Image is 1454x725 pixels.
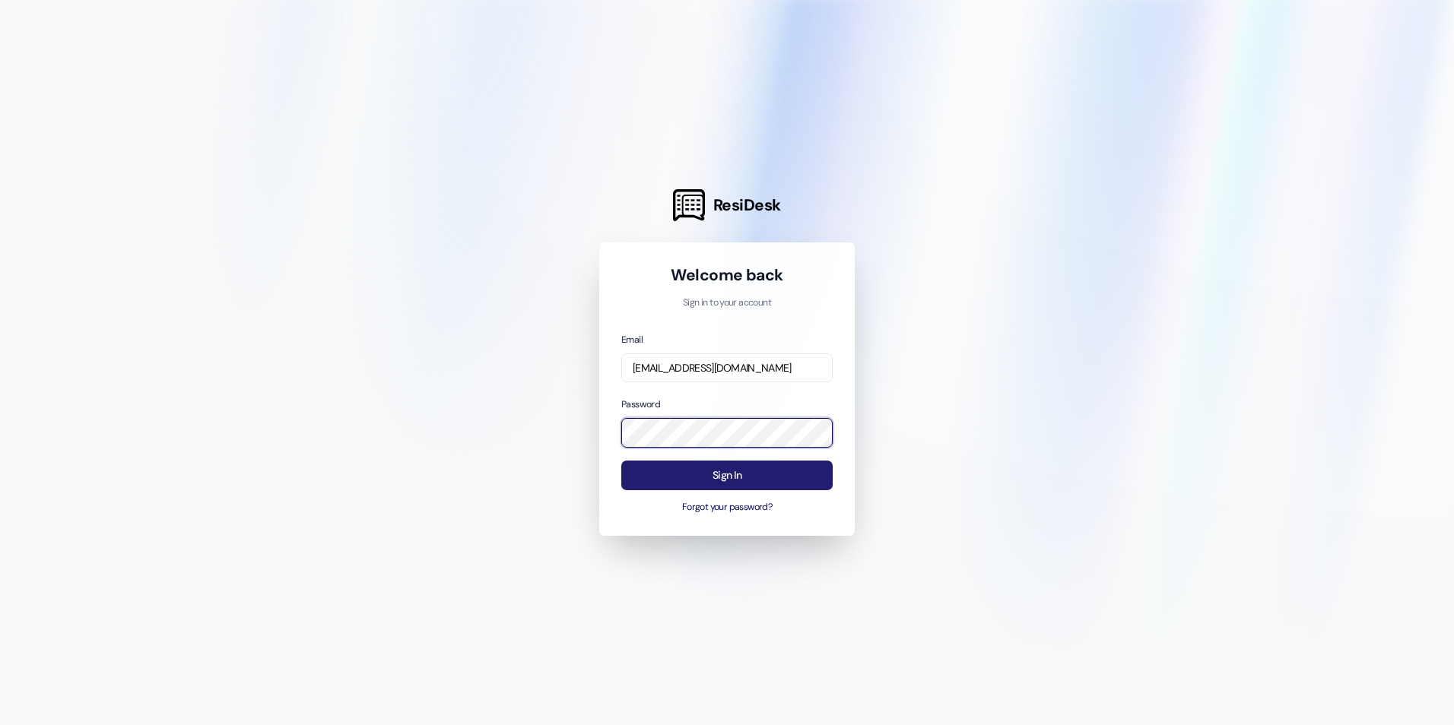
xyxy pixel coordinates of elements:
button: Forgot your password? [621,501,833,514]
h1: Welcome back [621,264,833,286]
button: Sign In [621,461,833,490]
img: ResiDesk Logo [673,189,705,221]
label: Password [621,398,660,410]
p: Sign in to your account [621,296,833,310]
input: name@example.com [621,353,833,383]
span: ResiDesk [713,195,781,216]
label: Email [621,334,643,346]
